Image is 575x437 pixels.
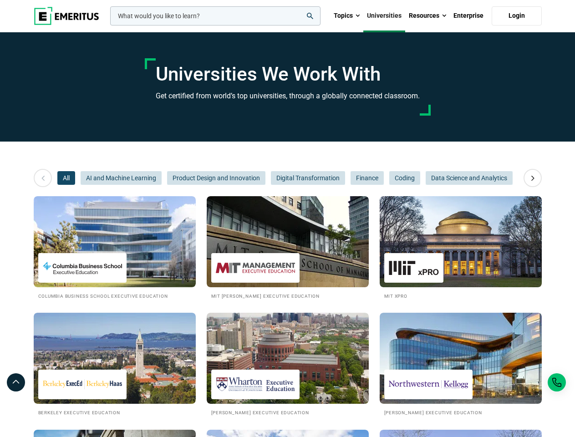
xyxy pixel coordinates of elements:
a: Universities We Work With Columbia Business School Executive Education Columbia Business School E... [34,196,196,300]
button: Finance [351,171,384,185]
h2: Berkeley Executive Education [38,408,191,416]
a: Login [492,6,542,25]
a: Universities We Work With MIT Sloan Executive Education MIT [PERSON_NAME] Executive Education [207,196,369,300]
h2: [PERSON_NAME] Executive Education [211,408,364,416]
h2: MIT xPRO [384,292,537,300]
img: Universities We Work With [34,196,196,287]
h3: Get certified from world’s top universities, through a globally connected classroom. [156,90,420,102]
button: Data Science and Analytics [426,171,513,185]
a: Universities We Work With MIT xPRO MIT xPRO [380,196,542,300]
button: AI and Machine Learning [81,171,162,185]
h2: MIT [PERSON_NAME] Executive Education [211,292,364,300]
button: Coding [389,171,420,185]
h2: Columbia Business School Executive Education [38,292,191,300]
img: Kellogg Executive Education [389,374,468,395]
h1: Universities We Work With [156,63,420,86]
a: Universities We Work With Berkeley Executive Education Berkeley Executive Education [34,313,196,416]
button: Product Design and Innovation [167,171,265,185]
img: Universities We Work With [34,313,196,404]
h2: [PERSON_NAME] Executive Education [384,408,537,416]
img: Berkeley Executive Education [43,374,122,395]
img: Columbia Business School Executive Education [43,258,122,278]
img: Universities We Work With [380,196,542,287]
a: Universities We Work With Wharton Executive Education [PERSON_NAME] Executive Education [207,313,369,416]
a: Universities We Work With Kellogg Executive Education [PERSON_NAME] Executive Education [380,313,542,416]
img: MIT xPRO [389,258,439,278]
img: Wharton Executive Education [216,374,295,395]
img: Universities We Work With [207,313,369,404]
button: All [57,171,75,185]
img: Universities We Work With [207,196,369,287]
img: Universities We Work With [380,313,542,404]
button: Digital Transformation [271,171,345,185]
img: MIT Sloan Executive Education [216,258,295,278]
input: woocommerce-product-search-field-0 [110,6,321,25]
